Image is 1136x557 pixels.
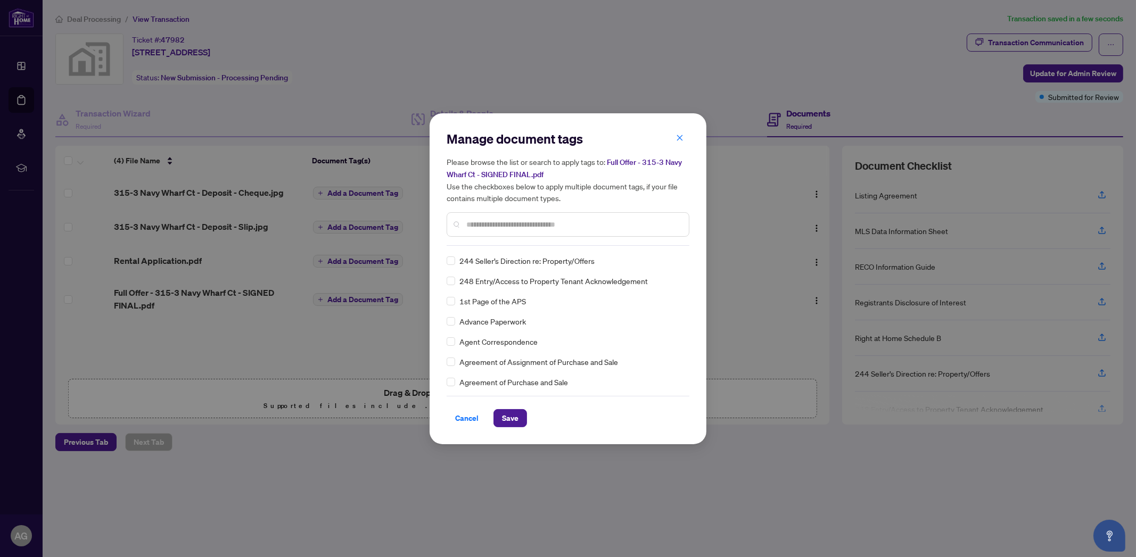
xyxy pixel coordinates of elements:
[676,134,684,142] span: close
[447,409,487,427] button: Cancel
[1093,520,1125,552] button: Open asap
[459,315,526,327] span: Advance Paperwork
[459,255,595,267] span: 244 Seller’s Direction re: Property/Offers
[459,275,648,287] span: 248 Entry/Access to Property Tenant Acknowledgement
[447,156,689,204] h5: Please browse the list or search to apply tags to: Use the checkboxes below to apply multiple doc...
[493,409,527,427] button: Save
[502,410,518,427] span: Save
[447,157,682,179] span: Full Offer - 315-3 Navy Wharf Ct - SIGNED FINAL.pdf
[459,356,618,368] span: Agreement of Assignment of Purchase and Sale
[447,130,689,147] h2: Manage document tags
[459,336,538,347] span: Agent Correspondence
[455,410,479,427] span: Cancel
[459,295,526,307] span: 1st Page of the APS
[459,376,568,388] span: Agreement of Purchase and Sale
